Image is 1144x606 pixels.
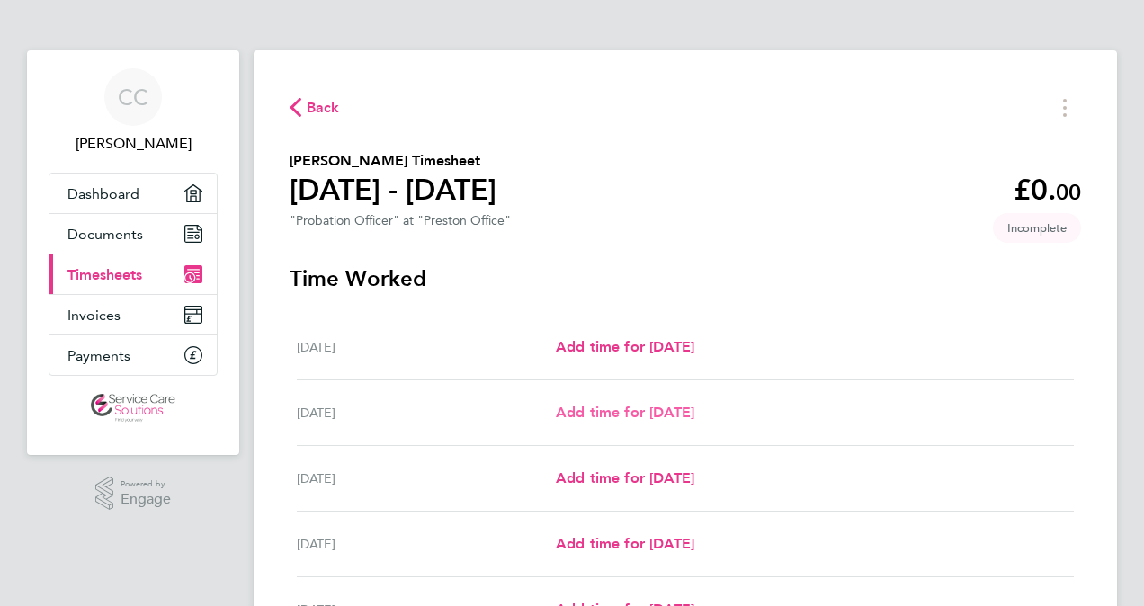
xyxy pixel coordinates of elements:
[67,307,121,324] span: Invoices
[556,404,694,421] span: Add time for [DATE]
[67,185,139,202] span: Dashboard
[67,347,130,364] span: Payments
[290,150,496,172] h2: [PERSON_NAME] Timesheet
[556,469,694,486] span: Add time for [DATE]
[49,174,217,213] a: Dashboard
[297,533,556,555] div: [DATE]
[297,468,556,489] div: [DATE]
[307,97,340,119] span: Back
[1049,94,1081,121] button: Timesheets Menu
[1056,179,1081,205] span: 00
[297,336,556,358] div: [DATE]
[49,68,218,155] a: CC[PERSON_NAME]
[49,394,218,423] a: Go to home page
[290,96,340,119] button: Back
[49,295,217,334] a: Invoices
[49,254,217,294] a: Timesheets
[49,133,218,155] span: Carol Caine
[556,402,694,423] a: Add time for [DATE]
[290,172,496,208] h1: [DATE] - [DATE]
[121,477,171,492] span: Powered by
[49,335,217,375] a: Payments
[67,266,142,283] span: Timesheets
[91,394,175,423] img: servicecare-logo-retina.png
[27,50,239,455] nav: Main navigation
[95,477,172,511] a: Powered byEngage
[556,535,694,552] span: Add time for [DATE]
[118,85,148,109] span: CC
[290,213,511,228] div: "Probation Officer" at "Preston Office"
[556,468,694,489] a: Add time for [DATE]
[556,338,694,355] span: Add time for [DATE]
[1014,173,1081,207] app-decimal: £0.
[556,533,694,555] a: Add time for [DATE]
[121,492,171,507] span: Engage
[993,213,1081,243] span: This timesheet is Incomplete.
[67,226,143,243] span: Documents
[297,402,556,423] div: [DATE]
[556,336,694,358] a: Add time for [DATE]
[49,214,217,254] a: Documents
[290,264,1081,293] h3: Time Worked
